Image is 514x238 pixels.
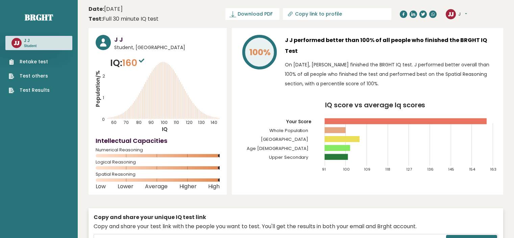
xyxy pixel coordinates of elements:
h3: J J [24,38,36,43]
tspan: 2 [102,73,105,79]
span: Higher [179,185,197,188]
tspan: IQ score vs average Iq scores [325,100,425,110]
tspan: 109 [364,167,371,172]
span: High [208,185,220,188]
span: Average [145,185,168,188]
span: Download PDF [238,10,273,18]
tspan: 91 [322,167,326,172]
tspan: 127 [406,167,412,172]
tspan: 130 [198,120,205,125]
tspan: 118 [385,167,390,172]
tspan: 136 [427,167,434,172]
p: Student [24,44,36,48]
span: Numerical Reasoning [96,149,220,151]
text: JJ [14,39,20,47]
h3: J J [114,35,220,44]
tspan: Population/% [94,70,101,107]
tspan: 140 [211,120,217,125]
a: Download PDF [225,8,279,20]
tspan: 154 [469,167,476,172]
span: Spatial Reasoning [96,173,220,176]
b: Test: [89,15,103,23]
p: On [DATE], [PERSON_NAME] finished the BRGHT IQ test. J performed better overall than 100% of all ... [285,60,496,88]
b: Date: [89,5,104,13]
a: Test others [9,72,50,80]
tspan: Upper Secondary [269,154,309,160]
tspan: Whole Population [269,127,309,134]
div: Copy and share your unique IQ test link [94,213,498,221]
a: Brght [25,12,53,23]
tspan: 100 [343,167,350,172]
tspan: 100 [161,120,168,125]
tspan: 80 [136,120,142,125]
h4: Intellectual Capacities [96,136,220,145]
h3: J J performed better than 100% of all people who finished the BRGHT IQ Test [285,35,496,57]
text: JJ [448,10,454,18]
a: Retake test [9,58,50,65]
tspan: 90 [148,120,154,125]
tspan: 100% [249,46,271,58]
time: [DATE] [89,5,123,13]
tspan: 60 [112,120,117,125]
a: Test Results [9,87,50,94]
tspan: Your Score [286,118,312,125]
span: Lower [118,185,133,188]
span: Low [96,185,106,188]
tspan: 0 [102,116,105,122]
tspan: IQ [162,126,168,133]
tspan: 163 [490,167,497,172]
div: Copy and share your test link with the people you want to test. You'll get the results in both yo... [94,222,498,231]
tspan: Age [DEMOGRAPHIC_DATA] [247,145,309,152]
tspan: 110 [174,120,179,125]
button: J [458,11,467,18]
tspan: 1 [103,95,104,101]
tspan: 145 [448,167,454,172]
p: IQ: [110,56,146,70]
div: Full 30 minute IQ test [89,15,158,23]
span: 160 [122,57,146,69]
tspan: [GEOGRAPHIC_DATA] [261,136,309,143]
span: Student, [GEOGRAPHIC_DATA] [114,44,220,51]
span: Logical Reasoning [96,161,220,164]
tspan: 70 [124,120,129,125]
tspan: 120 [186,120,193,125]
